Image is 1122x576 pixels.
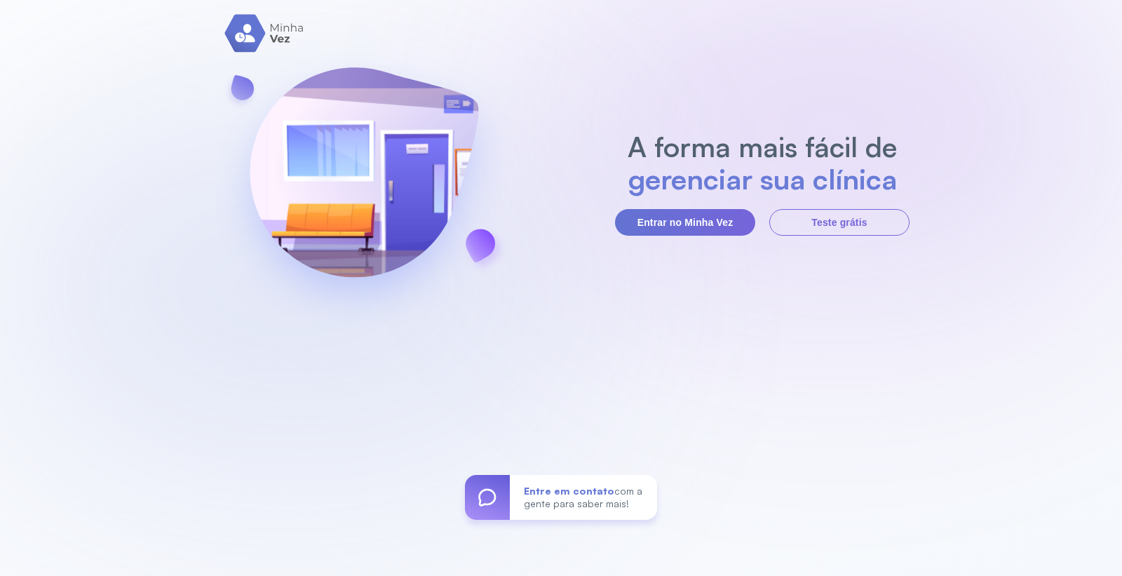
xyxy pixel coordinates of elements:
[621,163,905,195] h2: gerenciar sua clínica
[510,475,657,520] div: com a gente para saber mais!
[615,209,755,236] button: Entrar no Minha Vez
[524,485,614,497] span: Entre em contato
[465,475,657,520] a: Entre em contatocom a gente para saber mais!
[621,130,905,163] h2: A forma mais fácil de
[224,14,305,53] img: logo.svg
[769,209,910,236] button: Teste grátis
[212,30,515,335] img: banner-login.svg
